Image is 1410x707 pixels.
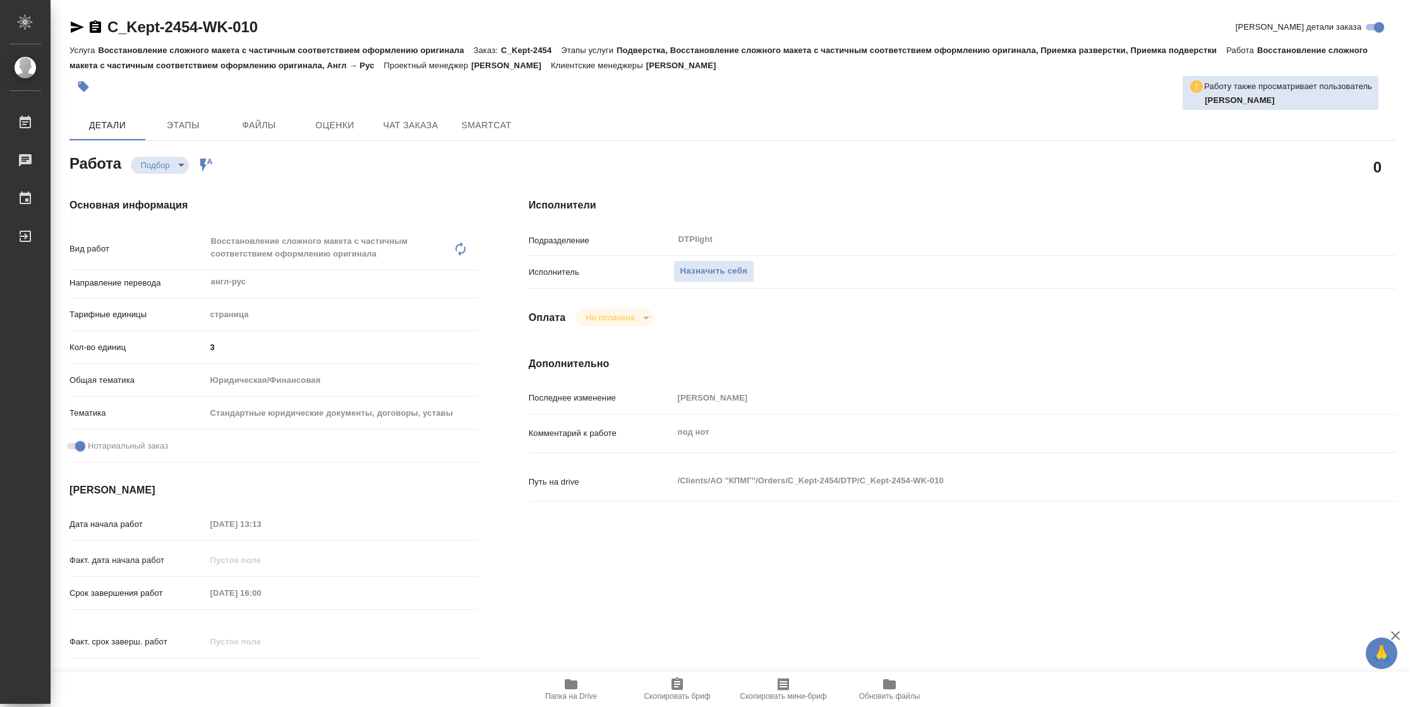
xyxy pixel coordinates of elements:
[859,692,920,701] span: Обновить файлы
[1366,638,1397,669] button: 🙏
[1371,640,1392,667] span: 🙏
[69,308,206,321] p: Тарифные единицы
[131,157,189,174] div: Подбор
[646,61,726,70] p: [PERSON_NAME]
[77,118,138,133] span: Детали
[1236,21,1361,33] span: [PERSON_NAME] детали заказа
[529,234,673,247] p: Подразделение
[582,312,638,323] button: Не оплачена
[69,277,206,289] p: Направление перевода
[471,61,551,70] p: [PERSON_NAME]
[206,665,316,684] input: ✎ Введи что-нибудь
[88,20,103,35] button: Скопировать ссылку
[474,45,501,55] p: Заказ:
[545,692,597,701] span: Папка на Drive
[206,632,316,651] input: Пустое поле
[206,370,478,391] div: Юридическая/Финансовая
[617,45,1226,55] p: Подверстка, Восстановление сложного макета с частичным соответствием оформлению оригинала, Приемк...
[69,483,478,498] h4: [PERSON_NAME]
[529,476,673,488] p: Путь на drive
[673,470,1324,492] textarea: /Clients/АО "КПМГ"/Orders/C_Kept-2454/DTP/C_Kept-2454-WK-010
[644,692,710,701] span: Скопировать бриф
[529,392,673,404] p: Последнее изменение
[69,518,206,531] p: Дата начала работ
[1205,94,1372,107] p: Носкова Анна
[575,309,653,326] div: Подбор
[69,198,478,213] h4: Основная информация
[673,260,754,282] button: Назначить себя
[529,427,673,440] p: Комментарий к работе
[561,45,617,55] p: Этапы услуги
[529,266,673,279] p: Исполнитель
[69,374,206,387] p: Общая тематика
[69,407,206,420] p: Тематика
[551,61,646,70] p: Клиентские менеджеры
[69,73,97,100] button: Добавить тэг
[69,45,98,55] p: Услуга
[836,672,943,707] button: Обновить файлы
[206,338,478,356] input: ✎ Введи что-нибудь
[501,45,561,55] p: C_Kept-2454
[206,402,478,424] div: Стандартные юридические документы, договоры, уставы
[137,160,174,171] button: Подбор
[529,310,566,325] h4: Оплата
[69,341,206,354] p: Кол-во единиц
[206,515,316,533] input: Пустое поле
[673,421,1324,443] textarea: под нот
[1204,80,1372,93] p: Работу также просматривает пользователь
[69,668,206,681] p: Срок завершения услуги
[624,672,730,707] button: Скопировать бриф
[153,118,214,133] span: Этапы
[673,389,1324,407] input: Пустое поле
[680,264,747,279] span: Назначить себя
[529,198,1396,213] h4: Исполнители
[1226,45,1257,55] p: Работа
[304,118,365,133] span: Оценки
[69,587,206,600] p: Срок завершения работ
[107,18,258,35] a: C_Kept-2454-WK-010
[88,440,168,452] span: Нотариальный заказ
[384,61,471,70] p: Проектный менеджер
[69,554,206,567] p: Факт. дата начала работ
[730,672,836,707] button: Скопировать мини-бриф
[740,692,826,701] span: Скопировать мини-бриф
[380,118,441,133] span: Чат заказа
[1205,95,1275,105] b: [PERSON_NAME]
[518,672,624,707] button: Папка на Drive
[529,356,1396,372] h4: Дополнительно
[206,551,316,569] input: Пустое поле
[98,45,473,55] p: Восстановление сложного макета с частичным соответствием оформлению оригинала
[69,151,121,174] h2: Работа
[206,584,316,602] input: Пустое поле
[69,20,85,35] button: Скопировать ссылку для ЯМессенджера
[229,118,289,133] span: Файлы
[69,636,206,648] p: Факт. срок заверш. работ
[1373,156,1382,178] h2: 0
[69,243,206,255] p: Вид работ
[206,304,478,325] div: страница
[456,118,517,133] span: SmartCat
